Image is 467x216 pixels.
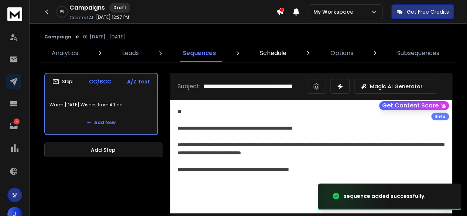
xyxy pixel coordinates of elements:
p: Leads [122,49,139,58]
div: Draft [109,3,130,13]
a: Subsequences [392,44,443,62]
img: logo [7,7,22,21]
p: 01. [DATE]_[DATE] [83,34,125,40]
button: Add Step [44,143,162,157]
p: A/Z Test [127,78,150,85]
p: Warm [DATE] Wishes from Affine [49,95,153,115]
a: Analytics [47,44,83,62]
p: 9 [14,119,20,124]
h1: Campaigns [69,3,105,12]
p: 0 % [60,10,64,14]
p: [DATE] 12:27 PM [96,14,129,20]
p: Options [330,49,353,58]
div: Step 1 [52,78,73,85]
p: Sequences [182,49,216,58]
a: Sequences [178,44,220,62]
button: Get Content Score [379,101,449,110]
a: Schedule [255,44,291,62]
button: Magic AI Generator [354,79,437,94]
p: Analytics [52,49,78,58]
p: CC/BCC [89,78,111,85]
a: 9 [6,119,21,133]
p: My Workspace [313,8,356,16]
div: sequence added successfully. [344,192,426,200]
p: Magic AI Generator [370,83,423,90]
a: Options [326,44,357,62]
p: Subject: [178,82,200,91]
p: Subsequences [397,49,439,58]
button: Add New [81,115,121,130]
p: Get Free Credits [407,8,449,16]
button: Campaign [44,34,71,40]
div: Beta [431,113,449,120]
p: Schedule [260,49,286,58]
button: Get Free Credits [391,4,454,19]
a: Leads [118,44,143,62]
p: Created At: [69,15,95,21]
li: Step1CC/BCCA/Z TestWarm [DATE] Wishes from AffineAdd New [44,73,158,135]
